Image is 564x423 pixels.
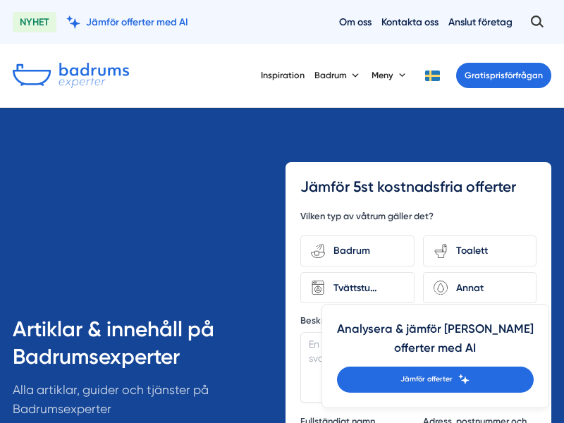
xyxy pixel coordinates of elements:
[300,210,434,226] h5: Vilken typ av våtrum gäller det?
[13,12,56,32] span: NYHET
[261,59,305,92] a: Inspiration
[400,374,453,386] span: Jämför offerter
[456,63,551,88] a: Gratisprisförfrågan
[300,177,537,197] h3: Jämför 5st kostnadsfria offerter
[337,319,534,367] h4: Analysera & jämför [PERSON_NAME] offerter med AI
[66,16,188,29] a: Jämför offerter med AI
[86,16,188,29] span: Jämför offerter med AI
[372,59,408,92] button: Meny
[13,316,278,381] h1: Artiklar & innehåll på Badrumsexperter
[448,16,513,29] a: Anslut företag
[314,59,362,92] button: Badrum
[300,314,537,330] label: Beskrivning
[337,367,534,393] a: Jämför offerter
[381,16,439,29] a: Kontakta oss
[13,63,129,88] img: Badrumsexperter.se logotyp
[339,16,372,29] a: Om oss
[465,70,490,80] span: Gratis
